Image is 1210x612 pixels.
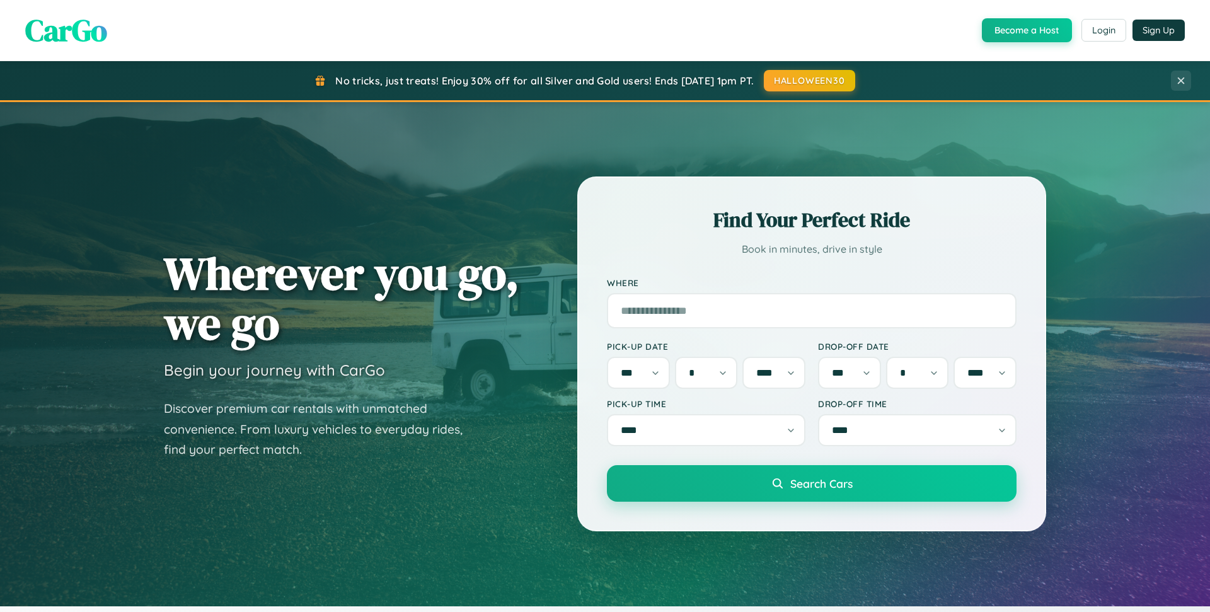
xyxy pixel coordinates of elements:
[607,398,805,409] label: Pick-up Time
[164,398,479,460] p: Discover premium car rentals with unmatched convenience. From luxury vehicles to everyday rides, ...
[1132,20,1185,41] button: Sign Up
[818,398,1017,409] label: Drop-off Time
[607,465,1017,502] button: Search Cars
[790,476,853,490] span: Search Cars
[607,341,805,352] label: Pick-up Date
[607,277,1017,288] label: Where
[335,74,754,87] span: No tricks, just treats! Enjoy 30% off for all Silver and Gold users! Ends [DATE] 1pm PT.
[607,206,1017,234] h2: Find Your Perfect Ride
[607,240,1017,258] p: Book in minutes, drive in style
[818,341,1017,352] label: Drop-off Date
[1081,19,1126,42] button: Login
[164,361,385,379] h3: Begin your journey with CarGo
[164,248,519,348] h1: Wherever you go, we go
[25,9,107,51] span: CarGo
[982,18,1072,42] button: Become a Host
[764,70,855,91] button: HALLOWEEN30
